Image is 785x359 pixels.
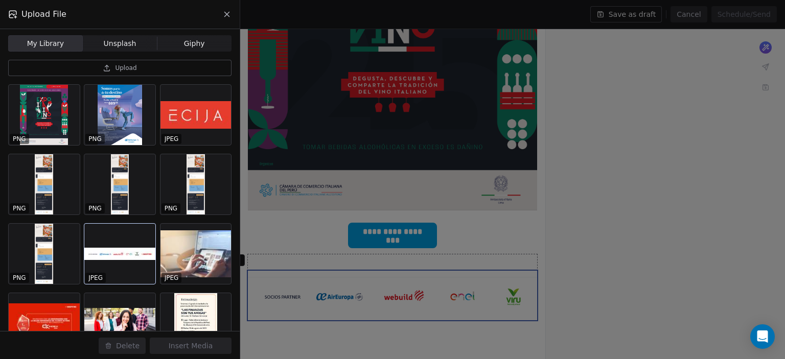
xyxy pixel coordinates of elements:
[165,274,179,282] p: JPEG
[104,38,136,49] span: Unsplash
[13,274,26,282] p: PNG
[184,38,205,49] span: Giphy
[21,8,66,20] span: Upload File
[150,338,232,354] button: Insert Media
[165,135,179,143] p: JPEG
[13,204,26,212] p: PNG
[13,135,26,143] p: PNG
[99,338,146,354] button: Delete
[88,135,102,143] p: PNG
[750,324,775,349] div: Open Intercom Messenger
[88,274,103,282] p: JPEG
[115,64,136,72] span: Upload
[165,204,178,212] p: PNG
[8,60,232,76] button: Upload
[88,204,102,212] p: PNG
